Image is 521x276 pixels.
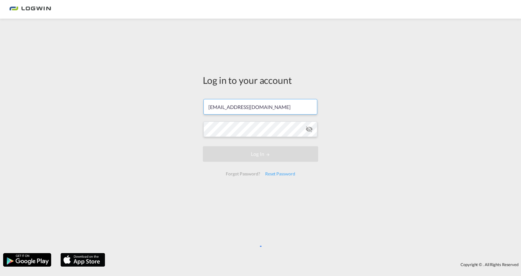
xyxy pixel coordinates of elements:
[60,252,106,267] img: apple.png
[263,168,298,179] div: Reset Password
[223,168,262,179] div: Forgot Password?
[203,146,318,162] button: LOGIN
[305,125,313,133] md-icon: icon-eye-off
[203,99,317,115] input: Enter email/phone number
[9,2,51,16] img: bc73a0e0d8c111efacd525e4c8ad7d32.png
[2,252,52,267] img: google.png
[203,74,318,87] div: Log in to your account
[108,259,521,270] div: Copyright © . All Rights Reserved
